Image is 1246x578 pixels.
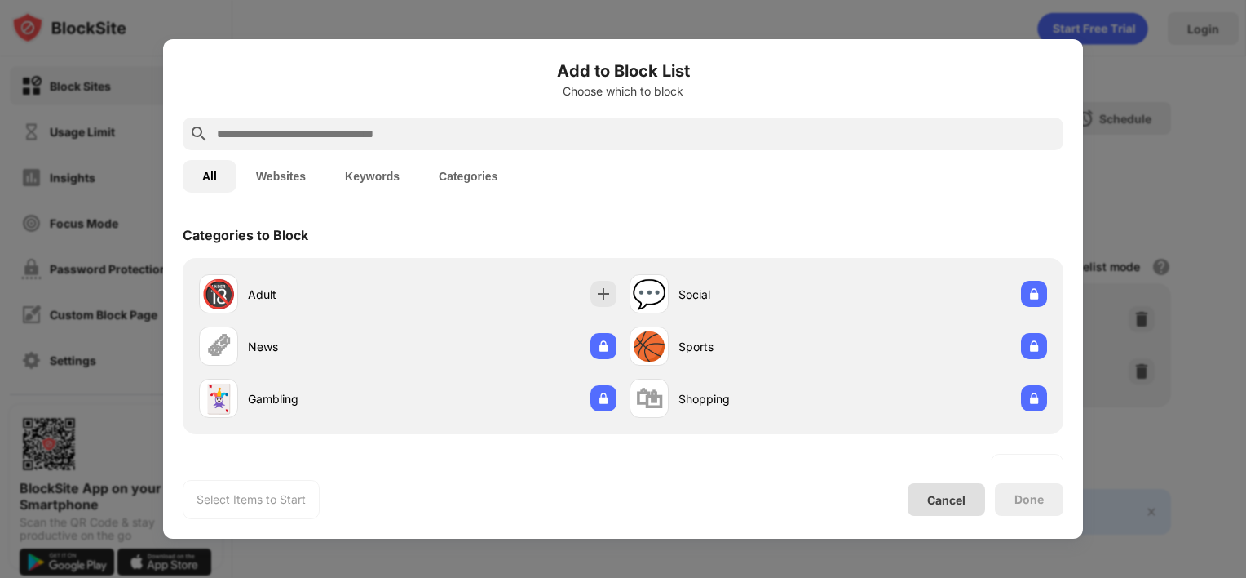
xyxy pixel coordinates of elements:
[1005,459,1049,475] div: See more
[189,124,209,144] img: search.svg
[183,227,308,243] div: Categories to Block
[419,160,517,193] button: Categories
[248,286,408,303] div: Adult
[248,390,408,407] div: Gambling
[201,278,236,311] div: 🔞
[678,390,838,407] div: Shopping
[248,338,408,355] div: News
[678,338,838,355] div: Sports
[325,160,419,193] button: Keywords
[197,491,306,508] div: Select Items to Start
[632,330,666,363] div: 🏀
[927,493,965,507] div: Cancel
[201,382,236,416] div: 🃏
[1014,493,1044,506] div: Done
[183,59,1063,83] h6: Add to Block List
[635,382,663,416] div: 🛍
[236,160,325,193] button: Websites
[183,85,1063,98] div: Choose which to block
[632,278,666,311] div: 💬
[183,459,298,475] div: Websites to Block
[205,330,232,363] div: 🗞
[183,160,236,193] button: All
[678,286,838,303] div: Social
